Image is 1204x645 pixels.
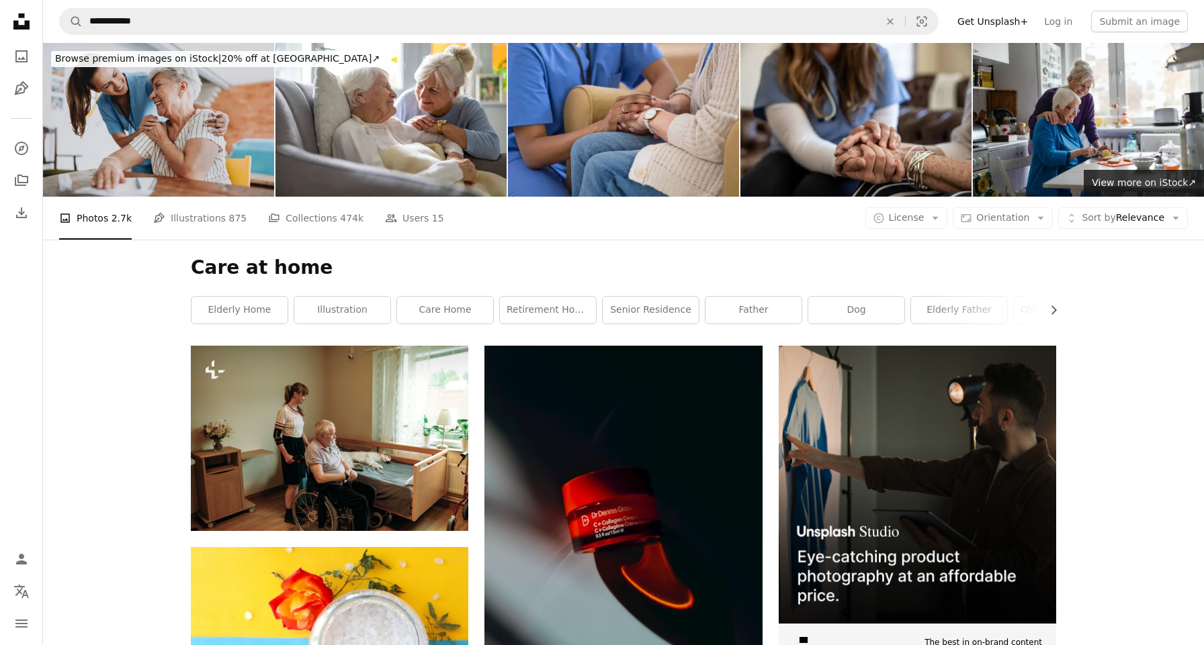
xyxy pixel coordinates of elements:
[191,297,288,324] a: elderly home
[911,297,1007,324] a: elderly father
[865,207,948,229] button: License
[976,212,1029,223] span: Orientation
[191,256,1056,280] h1: Care at home
[191,346,468,530] img: A woman standing next to a man in a wheelchair
[8,167,35,194] a: Collections
[294,297,390,324] a: illustration
[1084,170,1204,197] a: View more on iStock↗
[1092,177,1196,188] span: View more on iStock ↗
[779,346,1056,623] img: file-1715714098234-25b8b4e9d8faimage
[8,199,35,226] a: Download History
[949,11,1036,32] a: Get Unsplash+
[229,211,247,226] span: 875
[8,546,35,573] a: Log in / Sign up
[875,9,905,34] button: Clear
[1041,297,1056,324] button: scroll list to the right
[705,297,802,324] a: father
[59,8,939,35] form: Find visuals sitewide
[275,43,507,197] img: Elderly woman with her caregiver at nursing home
[43,43,274,197] img: Home care healthcare professional hugging senior patient
[268,197,363,240] a: Collections 474k
[55,53,380,64] span: 20% off at [GEOGRAPHIC_DATA] ↗
[603,297,699,324] a: senior residence
[889,212,924,223] span: License
[385,197,444,240] a: Users 15
[1082,211,1164,225] span: Relevance
[808,297,904,324] a: dog
[740,43,972,197] img: Home healthcare
[43,43,392,75] a: Browse premium images on iStock|20% off at [GEOGRAPHIC_DATA]↗
[8,610,35,637] button: Menu
[8,135,35,162] a: Explore
[484,525,762,537] a: a close up of a jar of cream
[8,75,35,102] a: Illustrations
[60,9,83,34] button: Search Unsplash
[1058,207,1188,229] button: Sort byRelevance
[508,43,739,197] img: Home nurse taking care of senior woman
[500,297,596,324] a: retirement home
[191,432,468,444] a: A woman standing next to a man in a wheelchair
[340,211,363,226] span: 474k
[1014,297,1110,324] a: old peoples home
[153,197,247,240] a: Illustrations 875
[906,9,938,34] button: Visual search
[953,207,1053,229] button: Orientation
[8,43,35,70] a: Photos
[1036,11,1080,32] a: Log in
[973,43,1204,197] img: Woman spending time with her elderly mother at home
[8,578,35,605] button: Language
[1082,212,1115,223] span: Sort by
[397,297,493,324] a: care home
[191,633,468,645] a: a bowl of water with a flower
[432,211,444,226] span: 15
[55,53,221,64] span: Browse premium images on iStock |
[1091,11,1188,32] button: Submit an image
